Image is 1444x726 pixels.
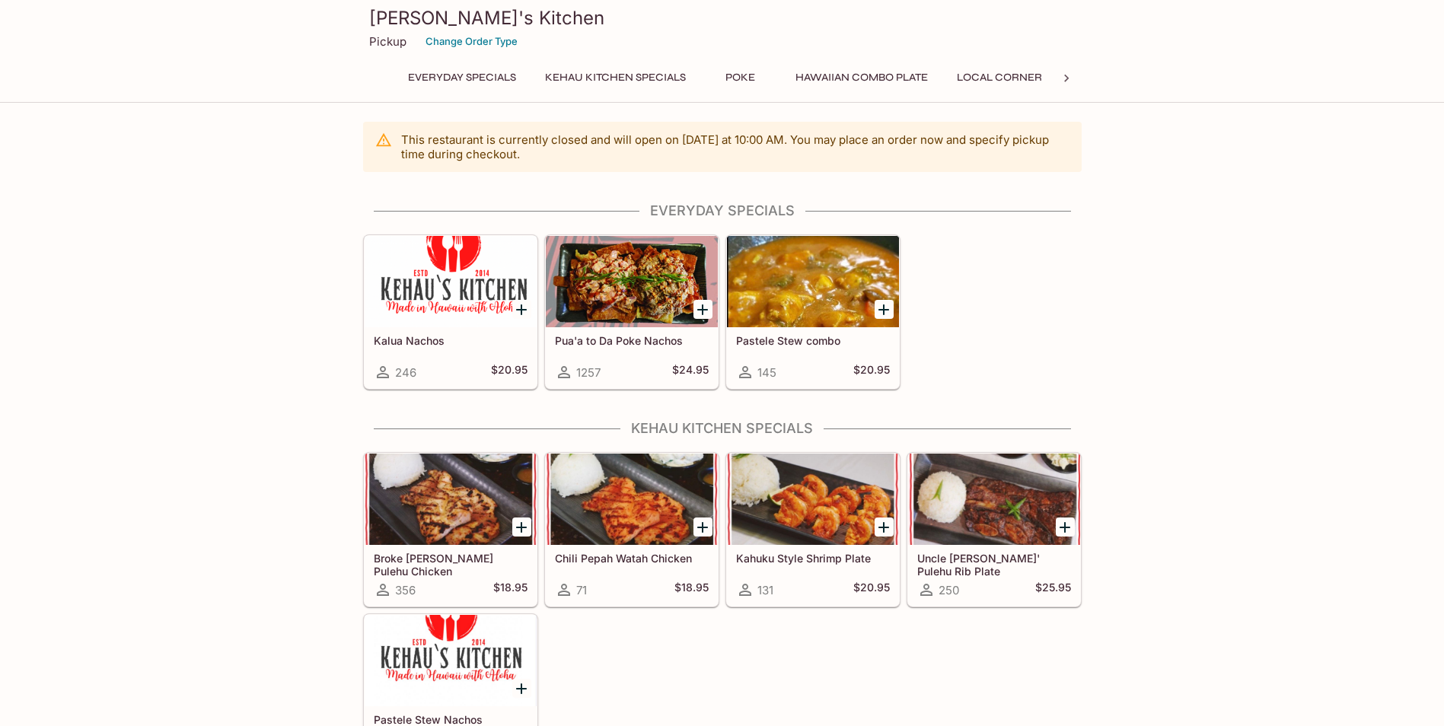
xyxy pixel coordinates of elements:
[369,6,1076,30] h3: [PERSON_NAME]'s Kitchen
[853,363,890,381] h5: $20.95
[736,334,890,347] h5: Pastele Stew combo
[726,235,900,389] a: Pastele Stew combo145$20.95
[493,581,528,599] h5: $18.95
[537,67,694,88] button: Kehau Kitchen Specials
[555,552,709,565] h5: Chili Pepah Watah Chicken
[365,454,537,545] div: Broke Da Mouth Pulehu Chicken
[757,583,773,597] span: 131
[853,581,890,599] h5: $20.95
[908,454,1080,545] div: Uncle Dennis' Pulehu Rib Plate
[419,30,524,53] button: Change Order Type
[948,67,1050,88] button: Local Corner
[512,679,531,698] button: Add Pastele Stew Nachos
[546,454,718,545] div: Chili Pepah Watah Chicken
[363,420,1082,437] h4: Kehau Kitchen Specials
[576,365,601,380] span: 1257
[693,300,712,319] button: Add Pua'a to Da Poke Nachos
[1056,517,1075,537] button: Add Uncle Dennis' Pulehu Rib Plate
[395,365,416,380] span: 246
[364,453,537,607] a: Broke [PERSON_NAME] Pulehu Chicken356$18.95
[512,300,531,319] button: Add Kalua Nachos
[727,454,899,545] div: Kahuku Style Shrimp Plate
[512,517,531,537] button: Add Broke Da Mouth Pulehu Chicken
[374,334,528,347] h5: Kalua Nachos
[365,615,537,706] div: Pastele Stew Nachos
[917,552,1071,577] h5: Uncle [PERSON_NAME]' Pulehu Rib Plate
[939,583,959,597] span: 250
[374,552,528,577] h5: Broke [PERSON_NAME] Pulehu Chicken
[1035,581,1071,599] h5: $25.95
[787,67,936,88] button: Hawaiian Combo Plate
[374,713,528,726] h5: Pastele Stew Nachos
[576,583,587,597] span: 71
[726,453,900,607] a: Kahuku Style Shrimp Plate131$20.95
[395,583,416,597] span: 356
[736,552,890,565] h5: Kahuku Style Shrimp Plate
[545,453,719,607] a: Chili Pepah Watah Chicken71$18.95
[364,235,537,389] a: Kalua Nachos246$20.95
[672,363,709,381] h5: $24.95
[401,132,1069,161] p: This restaurant is currently closed and will open on [DATE] at 10:00 AM . You may place an order ...
[546,236,718,327] div: Pua'a to Da Poke Nachos
[545,235,719,389] a: Pua'a to Da Poke Nachos1257$24.95
[555,334,709,347] h5: Pua'a to Da Poke Nachos
[674,581,709,599] h5: $18.95
[907,453,1081,607] a: Uncle [PERSON_NAME]' Pulehu Rib Plate250$25.95
[400,67,524,88] button: Everyday Specials
[727,236,899,327] div: Pastele Stew combo
[369,34,406,49] p: Pickup
[491,363,528,381] h5: $20.95
[693,517,712,537] button: Add Chili Pepah Watah Chicken
[875,517,894,537] button: Add Kahuku Style Shrimp Plate
[757,365,776,380] span: 145
[875,300,894,319] button: Add Pastele Stew combo
[365,236,537,327] div: Kalua Nachos
[363,202,1082,219] h4: Everyday Specials
[706,67,775,88] button: Poke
